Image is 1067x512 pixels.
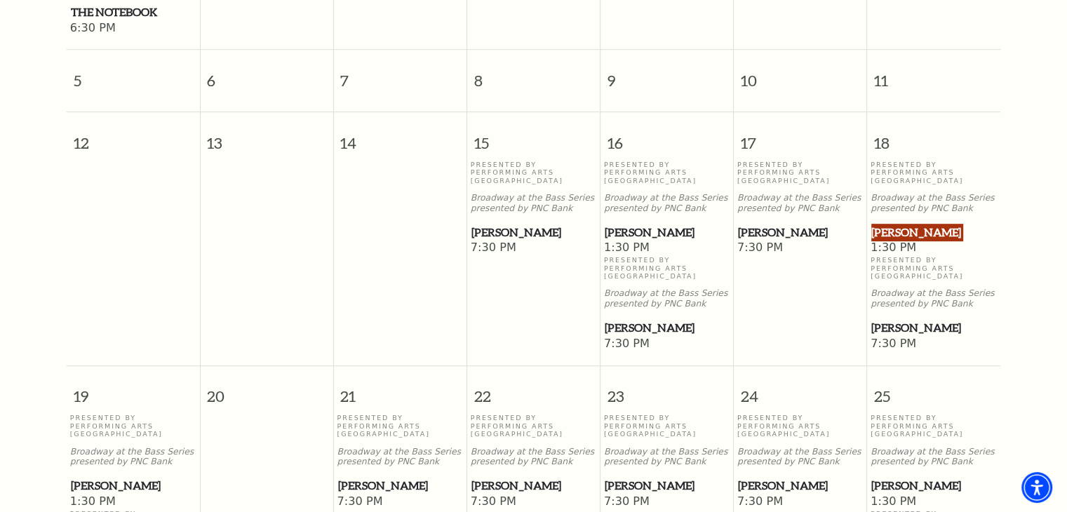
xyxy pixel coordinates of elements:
span: 1:30 PM [604,241,730,256]
span: 20 [201,366,333,415]
p: Broadway at the Bass Series presented by PNC Bank [471,193,597,214]
p: Broadway at the Bass Series presented by PNC Bank [737,447,864,468]
p: Broadway at the Bass Series presented by PNC Bank [871,288,997,309]
span: 7:30 PM [871,337,997,352]
p: Presented By Performing Arts [GEOGRAPHIC_DATA] [604,161,730,184]
span: 12 [67,112,200,161]
span: 7:30 PM [604,337,730,352]
p: Broadway at the Bass Series presented by PNC Bank [471,447,597,468]
span: [PERSON_NAME] [605,224,730,241]
span: [PERSON_NAME] [338,477,463,494]
p: Presented By Performing Arts [GEOGRAPHIC_DATA] [604,414,730,438]
p: Broadway at the Bass Series presented by PNC Bank [604,288,730,309]
span: 1:30 PM [871,494,997,510]
span: 24 [734,366,866,415]
p: Presented By Performing Arts [GEOGRAPHIC_DATA] [337,414,464,438]
span: 7:30 PM [471,494,597,510]
span: 7:30 PM [737,494,864,510]
span: 23 [600,366,733,415]
span: 18 [867,112,1000,161]
span: 10 [734,50,866,98]
span: [PERSON_NAME] [738,477,863,494]
span: 25 [867,366,1000,415]
span: [PERSON_NAME] [871,319,996,337]
span: 19 [67,366,200,415]
p: Presented By Performing Arts [GEOGRAPHIC_DATA] [471,161,597,184]
p: Broadway at the Bass Series presented by PNC Bank [70,447,196,468]
p: Broadway at the Bass Series presented by PNC Bank [737,193,864,214]
span: [PERSON_NAME] [71,477,196,494]
span: 14 [334,112,467,161]
p: Presented By Performing Arts [GEOGRAPHIC_DATA] [871,161,997,184]
p: Presented By Performing Arts [GEOGRAPHIC_DATA] [70,414,196,438]
p: Presented By Performing Arts [GEOGRAPHIC_DATA] [471,414,597,438]
p: Broadway at the Bass Series presented by PNC Bank [871,447,997,468]
p: Presented By Performing Arts [GEOGRAPHIC_DATA] [737,414,864,438]
span: [PERSON_NAME] [605,477,730,494]
span: 16 [600,112,733,161]
p: Presented By Performing Arts [GEOGRAPHIC_DATA] [871,256,997,280]
p: Broadway at the Bass Series presented by PNC Bank [871,193,997,214]
span: 7:30 PM [604,494,730,510]
span: [PERSON_NAME] [871,224,996,241]
span: [PERSON_NAME] [738,224,863,241]
p: Presented By Performing Arts [GEOGRAPHIC_DATA] [871,414,997,438]
span: 7:30 PM [337,494,464,510]
span: 7:30 PM [737,241,864,256]
div: Accessibility Menu [1021,472,1052,503]
span: 6:30 PM [70,21,196,36]
span: 13 [201,112,333,161]
span: 6 [201,50,333,98]
span: [PERSON_NAME] [605,319,730,337]
span: 7:30 PM [471,241,597,256]
span: [PERSON_NAME] [471,477,596,494]
span: 11 [867,50,1000,98]
p: Broadway at the Bass Series presented by PNC Bank [337,447,464,468]
p: Presented By Performing Arts [GEOGRAPHIC_DATA] [604,256,730,280]
span: 17 [734,112,866,161]
span: 1:30 PM [70,494,196,510]
p: Presented By Performing Arts [GEOGRAPHIC_DATA] [737,161,864,184]
p: Broadway at the Bass Series presented by PNC Bank [604,447,730,468]
span: 22 [467,366,600,415]
span: 8 [467,50,600,98]
p: Broadway at the Bass Series presented by PNC Bank [604,193,730,214]
span: 5 [67,50,200,98]
span: [PERSON_NAME] [471,224,596,241]
span: [PERSON_NAME] [871,477,996,494]
span: 15 [467,112,600,161]
span: 9 [600,50,733,98]
span: 7 [334,50,467,98]
span: 21 [334,366,467,415]
span: The Notebook [71,4,196,21]
span: 1:30 PM [871,241,997,256]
